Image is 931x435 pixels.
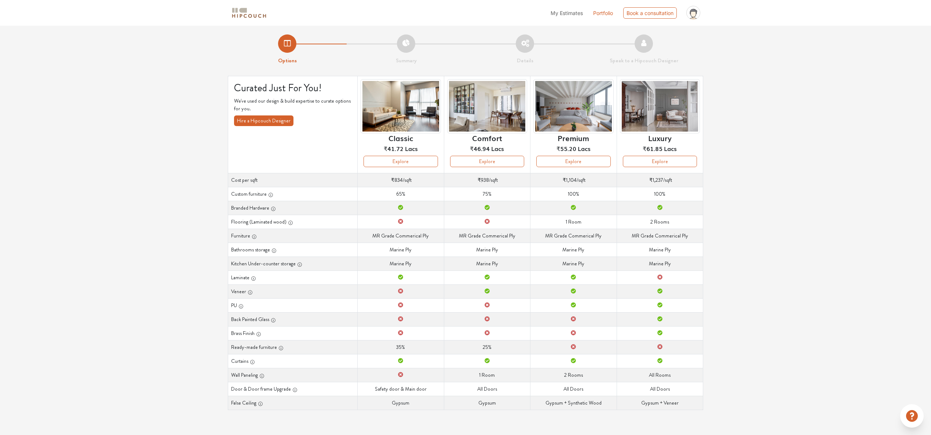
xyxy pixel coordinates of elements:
td: /sqft [530,173,617,187]
td: MR Grade Commerical Ply [444,229,530,243]
strong: Summary [396,56,417,64]
h6: Luxury [648,133,672,142]
td: Marine Ply [444,243,530,257]
td: All Rooms [617,368,703,382]
span: Lacs [405,144,418,153]
strong: Details [517,56,533,64]
h6: Classic [388,133,413,142]
td: 2 Rooms [617,215,703,229]
span: Lacs [491,144,504,153]
span: logo-horizontal.svg [231,5,267,21]
th: Flooring (Laminated wood) [228,215,358,229]
td: 35% [358,340,444,354]
th: Kitchen Under-counter storage [228,257,358,270]
span: ₹1,237 [649,176,663,184]
span: ₹1,104 [563,176,577,184]
td: MR Grade Commerical Ply [358,229,444,243]
span: My Estimates [551,10,583,16]
span: ₹834 [391,176,403,184]
th: Ready-made furniture [228,340,358,354]
td: Marine Ply [444,257,530,270]
button: Explore [364,156,438,167]
th: False Ceiling [228,396,358,410]
span: ₹41.72 [384,144,404,153]
span: ₹938 [478,176,489,184]
img: header-preview [447,79,527,134]
td: 75% [444,187,530,201]
button: Explore [536,156,610,167]
th: Bathrooms storage [228,243,358,257]
th: Furniture [228,229,358,243]
td: Gypsum + Veneer [617,396,703,410]
th: Cost per sqft [228,173,358,187]
span: ₹61.85 [643,144,662,153]
td: MR Grade Commerical Ply [617,229,703,243]
td: 100% [617,187,703,201]
strong: Options [278,56,297,64]
span: Lacs [578,144,591,153]
th: Back Painted Glass [228,312,358,326]
td: Safety door & Main door [358,382,444,396]
td: All Doors [530,382,617,396]
td: Marine Ply [530,257,617,270]
span: Lacs [664,144,677,153]
h6: Premium [558,133,589,142]
td: Marine Ply [358,257,444,270]
th: Laminate [228,270,358,284]
td: MR Grade Commerical Ply [530,229,617,243]
th: Curtains [228,354,358,368]
th: Custom furniture [228,187,358,201]
td: Marine Ply [530,243,617,257]
td: All Doors [617,382,703,396]
td: 1 Room [444,368,530,382]
td: 25% [444,340,530,354]
td: 65% [358,187,444,201]
span: ₹46.94 [470,144,490,153]
td: Gypsum [444,396,530,410]
td: /sqft [617,173,703,187]
img: header-preview [533,79,613,134]
button: Hire a Hipcouch Designer [234,115,293,126]
a: Portfolio [593,9,613,17]
img: header-preview [620,79,700,134]
strong: Speak to a Hipcouch Designer [610,56,678,64]
td: 2 Rooms [530,368,617,382]
th: Door & Door frame Upgrade [228,382,358,396]
th: PU [228,298,358,312]
h4: Curated Just For You! [234,82,351,95]
button: Explore [450,156,524,167]
td: All Doors [444,382,530,396]
h6: Comfort [472,133,502,142]
td: Marine Ply [617,257,703,270]
button: Explore [623,156,697,167]
td: /sqft [444,173,530,187]
p: We've used our design & build expertise to curate options for you. [234,97,351,113]
div: Book a consultation [623,7,677,19]
td: 100% [530,187,617,201]
td: Marine Ply [617,243,703,257]
td: Gypsum [358,396,444,410]
span: ₹55.20 [556,144,576,153]
td: Marine Ply [358,243,444,257]
td: /sqft [358,173,444,187]
img: header-preview [361,79,441,134]
td: Gypsum + Synthetic Wood [530,396,617,410]
th: Brass Finish [228,326,358,340]
td: 1 Room [530,215,617,229]
th: Wall Paneling [228,368,358,382]
th: Branded Hardware [228,201,358,215]
th: Veneer [228,284,358,298]
img: logo-horizontal.svg [231,7,267,19]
